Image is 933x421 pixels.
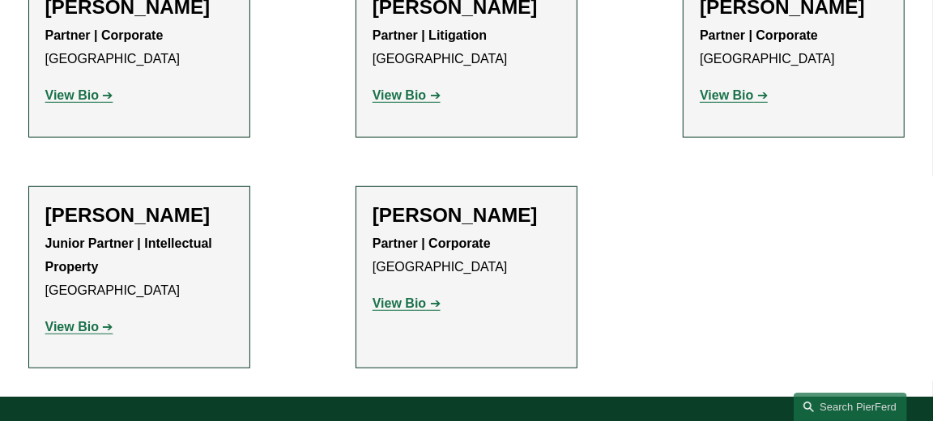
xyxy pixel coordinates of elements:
strong: View Bio [373,88,426,102]
strong: Partner | Litigation [373,28,487,42]
h2: [PERSON_NAME] [45,203,233,227]
a: View Bio [373,88,441,102]
strong: View Bio [700,88,753,102]
p: [GEOGRAPHIC_DATA] [700,24,888,71]
a: View Bio [373,296,441,310]
strong: View Bio [45,88,99,102]
a: View Bio [45,320,113,334]
h2: [PERSON_NAME] [373,203,560,227]
p: [GEOGRAPHIC_DATA] [45,232,233,302]
strong: View Bio [45,320,99,334]
strong: Partner | Corporate [373,236,491,250]
a: View Bio [700,88,768,102]
p: [GEOGRAPHIC_DATA] [373,24,560,71]
p: [GEOGRAPHIC_DATA] [45,24,233,71]
strong: Partner | Corporate [700,28,818,42]
p: [GEOGRAPHIC_DATA] [373,232,560,279]
strong: Partner | Corporate [45,28,164,42]
a: View Bio [45,88,113,102]
a: Search this site [794,393,907,421]
strong: Junior Partner | Intellectual Property [45,236,216,274]
strong: View Bio [373,296,426,310]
